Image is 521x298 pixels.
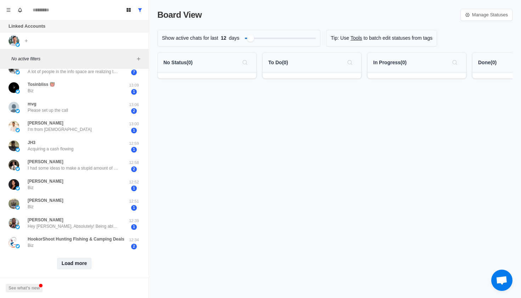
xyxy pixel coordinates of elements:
img: picture [9,35,19,46]
img: picture [9,160,19,170]
a: Manage Statuses [460,9,512,21]
p: Tip: Use [331,34,349,42]
p: 12:39 [125,218,143,224]
p: to batch edit statuses from tags [364,34,433,42]
p: Biz [28,184,34,191]
p: [PERSON_NAME] [28,197,63,204]
img: picture [16,186,20,191]
span: 1 [131,186,137,191]
p: Board View [157,9,202,21]
span: 1 [131,147,137,153]
button: Add filters [134,55,143,63]
p: In Progress ( 0 ) [373,59,407,66]
p: Linked Accounts [9,23,45,30]
p: Biz [28,204,34,210]
span: 1 [131,89,137,95]
p: No Status ( 0 ) [163,59,192,66]
img: picture [16,225,20,229]
span: 2 [131,244,137,249]
p: mvg [28,101,37,107]
p: 12:51 [125,198,143,204]
p: 12:59 [125,140,143,147]
p: 13:06 [125,102,143,108]
button: Load more [57,258,92,269]
span: 1 [131,205,137,211]
img: picture [9,198,19,209]
p: [PERSON_NAME] [28,178,63,184]
button: Menu [3,4,14,16]
p: [PERSON_NAME] [28,159,63,165]
p: 13:00 [125,121,143,127]
button: Search [344,57,355,68]
div: Open chat [491,270,512,291]
button: Board View [123,4,134,16]
button: Notifications [14,4,26,16]
img: picture [9,102,19,112]
img: picture [9,179,19,190]
p: Acquiring a cash flowing [28,146,73,152]
span: 12 [218,34,229,42]
img: picture [9,218,19,228]
img: picture [9,82,19,93]
p: Tosinbliss 👹 [28,81,55,88]
img: picture [16,244,20,248]
button: See what's new [6,284,43,292]
p: Show active chats for last [162,34,218,42]
span: 2 [131,166,137,172]
img: picture [9,140,19,151]
button: Add account [22,37,30,45]
p: A lot of people in the info space are realizing the value of custom made software and we want to ... [28,68,120,75]
p: HookorShoot Hunting Fishing & Camping Deals [28,236,124,242]
p: No active filters [11,56,134,62]
p: I'm from [DEMOGRAPHIC_DATA] [28,126,92,133]
p: 12:52 [125,179,143,185]
img: picture [9,237,19,248]
img: picture [16,43,20,47]
p: Done ( 0 ) [478,59,497,66]
button: Search [239,57,251,68]
div: Filter by activity days [247,35,254,42]
p: Hey [PERSON_NAME], Absolutely! Being able to control my future, support my family, and create opp... [28,223,120,230]
p: 12:58 [125,160,143,166]
a: Tools [351,34,362,42]
img: picture [9,121,19,132]
button: Search [449,57,460,68]
img: picture [16,109,20,113]
p: Biz [28,242,34,249]
p: I had some ideas to make a stupid amount of $ based on what we did with @fayez_rk @viralvision___... [28,165,120,171]
p: To Do ( 0 ) [268,59,288,66]
button: Show all conversations [134,4,146,16]
img: picture [16,205,20,210]
img: picture [16,70,20,74]
p: JH3 [28,139,35,146]
p: days [229,34,240,42]
p: [PERSON_NAME] [28,120,63,126]
img: picture [16,128,20,132]
span: 7 [131,70,137,75]
span: 2 [131,108,137,114]
img: picture [16,89,20,94]
img: picture [9,63,19,74]
p: Please set up the call [28,107,68,114]
img: picture [16,167,20,171]
p: 13:09 [125,82,143,88]
p: 12:34 [125,237,143,243]
span: 1 [131,128,137,133]
p: [PERSON_NAME] [28,217,63,223]
p: Biz [28,88,34,94]
img: picture [16,148,20,152]
span: 1 [131,224,137,230]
